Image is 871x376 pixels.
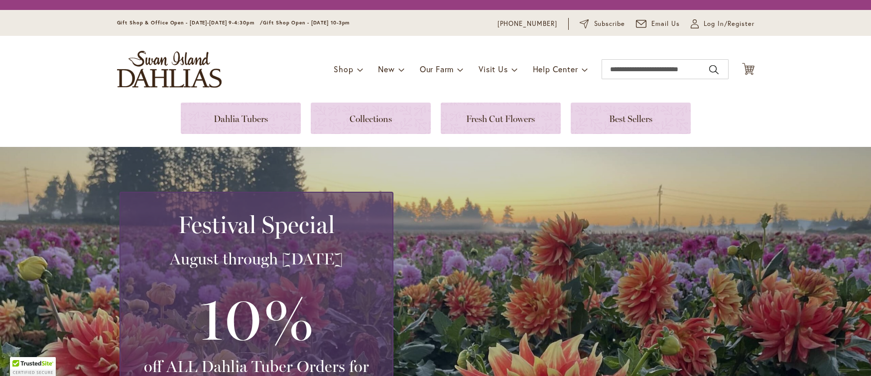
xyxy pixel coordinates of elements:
[709,62,718,78] button: Search
[691,19,754,29] a: Log In/Register
[479,64,507,74] span: Visit Us
[117,19,263,26] span: Gift Shop & Office Open - [DATE]-[DATE] 9-4:30pm /
[651,19,680,29] span: Email Us
[132,279,380,357] h3: 10%
[132,211,380,239] h2: Festival Special
[580,19,625,29] a: Subscribe
[636,19,680,29] a: Email Us
[263,19,350,26] span: Gift Shop Open - [DATE] 10-3pm
[117,51,222,88] a: store logo
[334,64,353,74] span: Shop
[533,64,578,74] span: Help Center
[704,19,754,29] span: Log In/Register
[594,19,625,29] span: Subscribe
[132,249,380,269] h3: August through [DATE]
[378,64,394,74] span: New
[420,64,454,74] span: Our Farm
[498,19,558,29] a: [PHONE_NUMBER]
